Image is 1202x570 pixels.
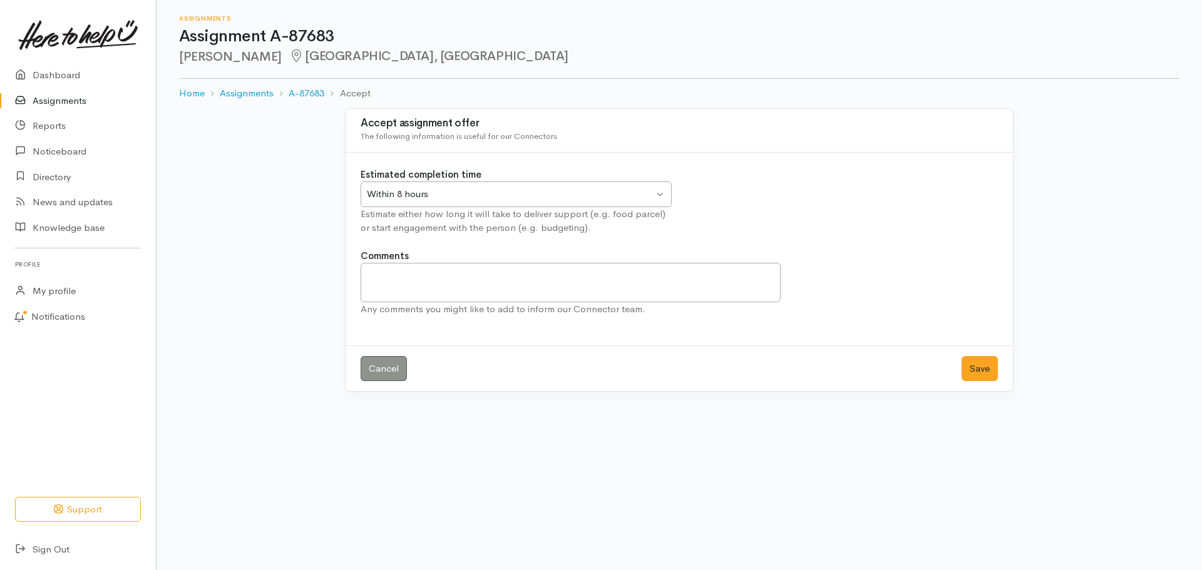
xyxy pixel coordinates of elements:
h1: Assignment A-87683 [179,28,1179,46]
label: Comments [361,249,409,263]
h6: Assignments [179,15,1179,22]
a: Home [179,86,205,101]
button: Support [15,497,141,522]
div: Any comments you might like to add to inform our Connector team. [361,302,781,317]
li: Accept [324,86,370,101]
label: Estimated completion time [361,168,481,182]
nav: breadcrumb [179,79,1179,108]
h2: [PERSON_NAME] [179,49,1179,64]
h6: Profile [15,256,141,273]
div: Within 8 hours [367,187,654,201]
h3: Accept assignment offer [361,118,998,130]
a: A-87683 [289,86,324,101]
a: Assignments [220,86,274,101]
a: Cancel [361,356,407,382]
button: Save [962,356,998,382]
div: Estimate either how long it will take to deliver support (e.g. food parcel) or start engagement w... [361,207,672,235]
span: [GEOGRAPHIC_DATA], [GEOGRAPHIC_DATA] [289,48,568,64]
span: The following information is useful for our Connectors [361,131,557,141]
